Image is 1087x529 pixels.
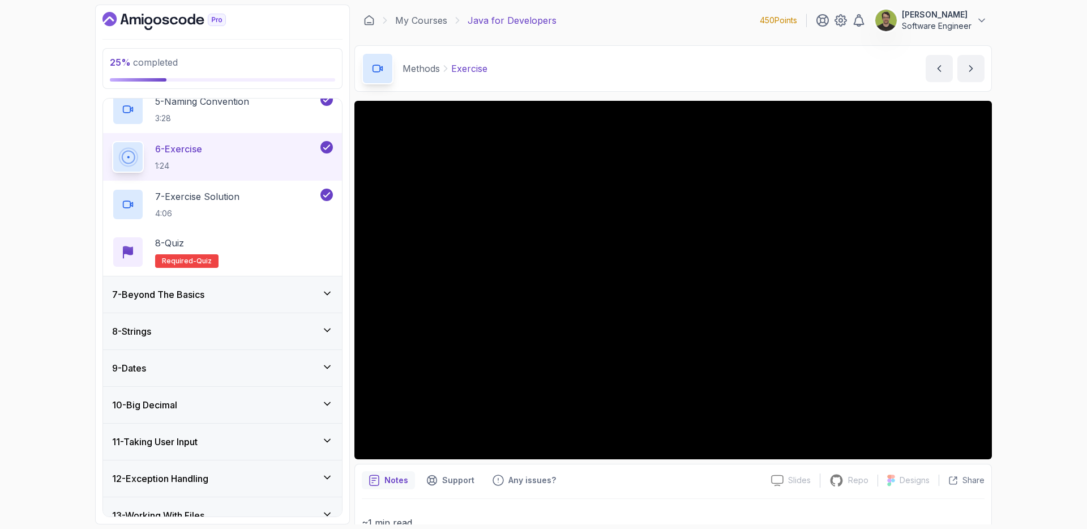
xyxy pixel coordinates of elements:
p: Methods [403,62,440,75]
p: 6 - Exercise [155,142,202,156]
p: 7 - Exercise Solution [155,190,239,203]
button: Support button [420,471,481,489]
h3: 7 - Beyond The Basics [112,288,204,301]
p: Notes [384,475,408,486]
span: Required- [162,257,196,266]
img: user profile image [875,10,897,31]
p: Share [962,475,985,486]
button: 7-Exercise Solution4:06 [112,189,333,220]
p: Support [442,475,474,486]
button: 10-Big Decimal [103,387,342,423]
p: 8 - Quiz [155,236,184,250]
button: 7-Beyond The Basics [103,276,342,313]
span: completed [110,57,178,68]
button: Share [939,475,985,486]
p: 3:28 [155,113,249,124]
button: Feedback button [486,471,563,489]
button: 6-Exercise1:24 [112,141,333,173]
p: Java for Developers [468,14,557,27]
p: [PERSON_NAME] [902,9,972,20]
span: 25 % [110,57,131,68]
a: My Courses [395,14,447,27]
p: 1:24 [155,160,202,172]
button: 11-Taking User Input [103,424,342,460]
button: 8-QuizRequired-quiz [112,236,333,268]
p: Software Engineer [902,20,972,32]
span: quiz [196,257,212,266]
button: user profile image[PERSON_NAME]Software Engineer [875,9,987,32]
p: Designs [900,475,930,486]
h3: 13 - Working With Files [112,509,204,522]
button: notes button [362,471,415,489]
p: 5 - Naming Convention [155,95,249,108]
button: 9-Dates [103,350,342,386]
button: next content [957,55,985,82]
button: 8-Strings [103,313,342,349]
p: Any issues? [508,475,556,486]
h3: 8 - Strings [112,325,151,338]
a: Dashboard [102,12,252,30]
a: Dashboard [363,15,375,26]
button: 12-Exception Handling [103,460,342,497]
h3: 9 - Dates [112,361,146,375]
h3: 12 - Exception Handling [112,472,208,485]
p: Exercise [451,62,487,75]
button: 5-Naming Convention3:28 [112,93,333,125]
p: Repo [848,475,868,486]
iframe: 6 - Exercise [354,101,992,459]
h3: 10 - Big Decimal [112,398,177,412]
p: Slides [788,475,811,486]
h3: 11 - Taking User Input [112,435,198,449]
p: 450 Points [760,15,797,26]
p: 4:06 [155,208,239,219]
button: previous content [926,55,953,82]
